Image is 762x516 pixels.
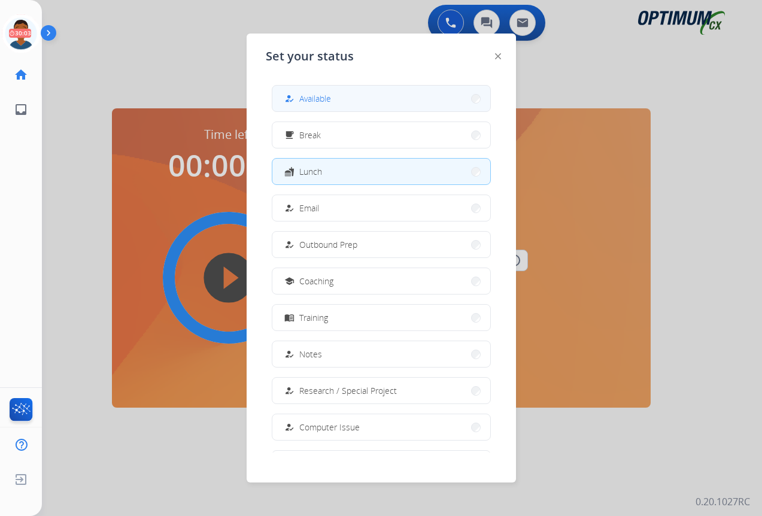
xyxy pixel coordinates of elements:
[299,421,360,433] span: Computer Issue
[495,53,501,59] img: close-button
[299,384,397,397] span: Research / Special Project
[284,166,294,177] mat-icon: fastfood
[272,232,490,257] button: Outbound Prep
[299,311,328,324] span: Training
[696,494,750,509] p: 0.20.1027RC
[272,86,490,111] button: Available
[284,130,294,140] mat-icon: free_breakfast
[284,93,294,104] mat-icon: how_to_reg
[272,451,490,476] button: Internet Issue
[266,48,354,65] span: Set your status
[299,129,321,141] span: Break
[299,92,331,105] span: Available
[272,195,490,221] button: Email
[284,386,294,396] mat-icon: how_to_reg
[272,341,490,367] button: Notes
[299,202,319,214] span: Email
[299,165,322,178] span: Lunch
[272,268,490,294] button: Coaching
[299,238,357,251] span: Outbound Prep
[272,122,490,148] button: Break
[14,68,28,82] mat-icon: home
[284,203,294,213] mat-icon: how_to_reg
[284,276,294,286] mat-icon: school
[272,378,490,403] button: Research / Special Project
[299,348,322,360] span: Notes
[284,239,294,250] mat-icon: how_to_reg
[272,305,490,330] button: Training
[284,422,294,432] mat-icon: how_to_reg
[272,159,490,184] button: Lunch
[284,312,294,323] mat-icon: menu_book
[284,349,294,359] mat-icon: how_to_reg
[272,414,490,440] button: Computer Issue
[299,275,333,287] span: Coaching
[14,102,28,117] mat-icon: inbox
